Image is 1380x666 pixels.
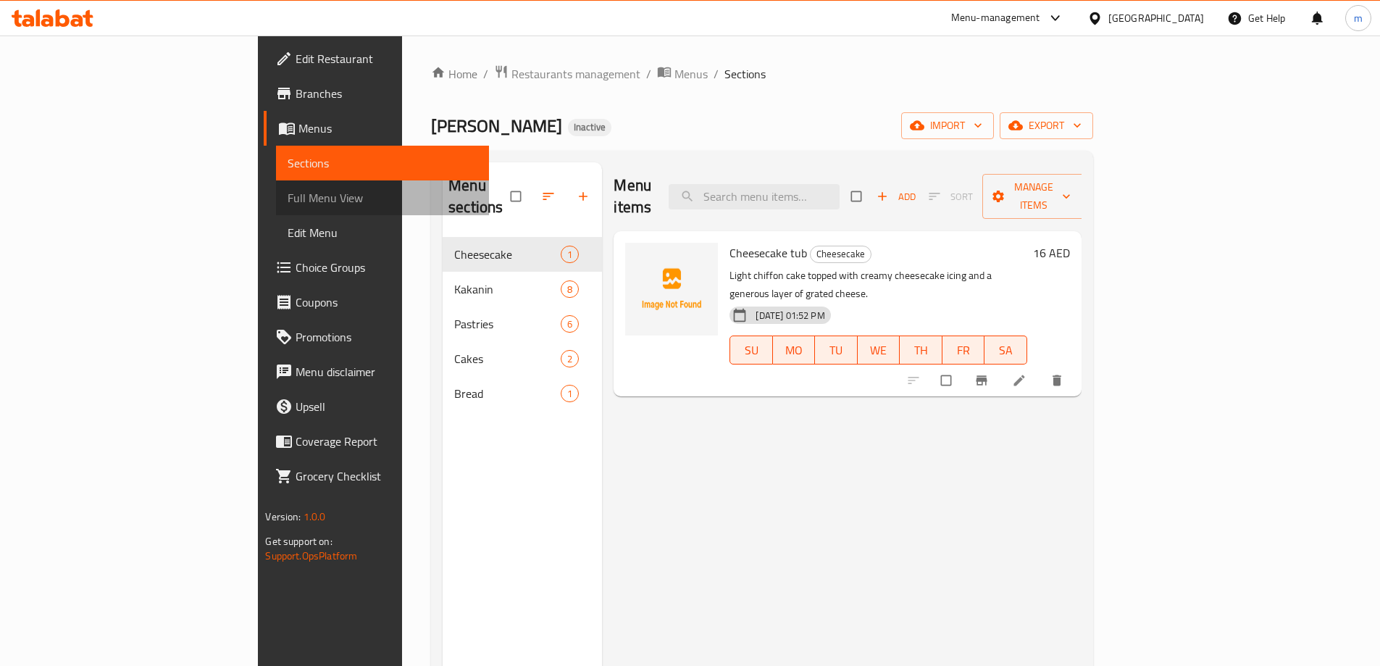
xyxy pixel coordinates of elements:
span: Select section [842,183,873,210]
span: Select section first [919,186,982,208]
span: MO [779,340,809,361]
div: items [561,350,579,367]
a: Menu disclaimer [264,354,488,389]
span: import [913,117,982,135]
h6: 16 AED [1033,243,1070,263]
div: Cakes2 [443,341,602,376]
a: Edit menu item [1012,373,1029,388]
span: [DATE] 01:52 PM [750,309,830,322]
button: delete [1041,365,1076,396]
span: Coupons [296,294,477,311]
a: Promotions [264,320,488,354]
span: Pastries [454,315,561,333]
span: Version: [265,507,301,526]
span: SU [736,340,766,361]
input: search [669,184,840,209]
a: Choice Groups [264,250,488,285]
a: Menus [657,64,708,83]
a: Coverage Report [264,424,488,459]
div: [GEOGRAPHIC_DATA] [1108,10,1204,26]
span: Upsell [296,398,477,415]
span: Promotions [296,328,477,346]
span: Coverage Report [296,433,477,450]
p: Light chiffon cake topped with creamy cheesecake icing and a generous layer of grated cheese. [729,267,1026,303]
span: Sections [724,65,766,83]
span: Restaurants management [511,65,640,83]
button: TH [900,336,942,365]
button: Branch-specific-item [966,365,1000,396]
nav: Menu sections [443,231,602,417]
a: Sections [276,146,488,180]
span: 2 [561,352,578,366]
a: Upsell [264,389,488,424]
a: Branches [264,76,488,111]
span: Menu disclaimer [296,363,477,380]
a: Edit Restaurant [264,41,488,76]
a: Grocery Checklist [264,459,488,494]
button: import [901,112,994,139]
button: MO [773,336,815,365]
span: SA [990,340,1021,361]
span: m [1354,10,1363,26]
a: Menus [264,111,488,146]
span: TH [906,340,936,361]
img: Cheesecake tub [625,243,718,336]
div: Pastries6 [443,307,602,341]
span: Inactive [568,121,611,133]
h2: Menu items [614,175,651,218]
button: Add section [567,180,602,212]
span: Cheesecake [811,246,871,262]
button: WE [858,336,900,365]
button: SU [729,336,772,365]
a: Edit Menu [276,215,488,250]
span: 6 [561,317,578,331]
span: Grocery Checklist [296,467,477,485]
span: Select to update [932,367,963,394]
button: SA [984,336,1026,365]
button: TU [815,336,857,365]
a: Full Menu View [276,180,488,215]
a: Coupons [264,285,488,320]
button: Add [873,186,919,208]
a: Restaurants management [494,64,640,83]
span: 1 [561,387,578,401]
span: Edit Restaurant [296,50,477,67]
a: Support.OpsPlatform [265,546,357,565]
span: Manage items [994,178,1074,215]
span: 1 [561,248,578,262]
span: export [1011,117,1082,135]
div: items [561,315,579,333]
span: Bread [454,385,561,402]
li: / [714,65,719,83]
div: Menu-management [951,9,1040,27]
span: Cheesecake [454,246,561,263]
span: Menus [298,120,477,137]
li: / [646,65,651,83]
div: Cheesecake1 [443,237,602,272]
div: items [561,280,579,298]
span: Kakanin [454,280,561,298]
div: Inactive [568,119,611,136]
span: Branches [296,85,477,102]
span: Add item [873,186,919,208]
span: TU [821,340,851,361]
span: Get support on: [265,532,332,551]
div: Bread1 [443,376,602,411]
button: FR [942,336,984,365]
span: Sections [288,154,477,172]
span: WE [863,340,894,361]
span: FR [948,340,979,361]
div: items [561,246,579,263]
button: export [1000,112,1093,139]
button: Manage items [982,174,1085,219]
span: Menus [674,65,708,83]
span: Add [877,188,916,205]
nav: breadcrumb [431,64,1092,83]
span: Choice Groups [296,259,477,276]
div: Kakanin8 [443,272,602,307]
span: Cakes [454,350,561,367]
span: Edit Menu [288,224,477,241]
span: Select all sections [502,183,532,210]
